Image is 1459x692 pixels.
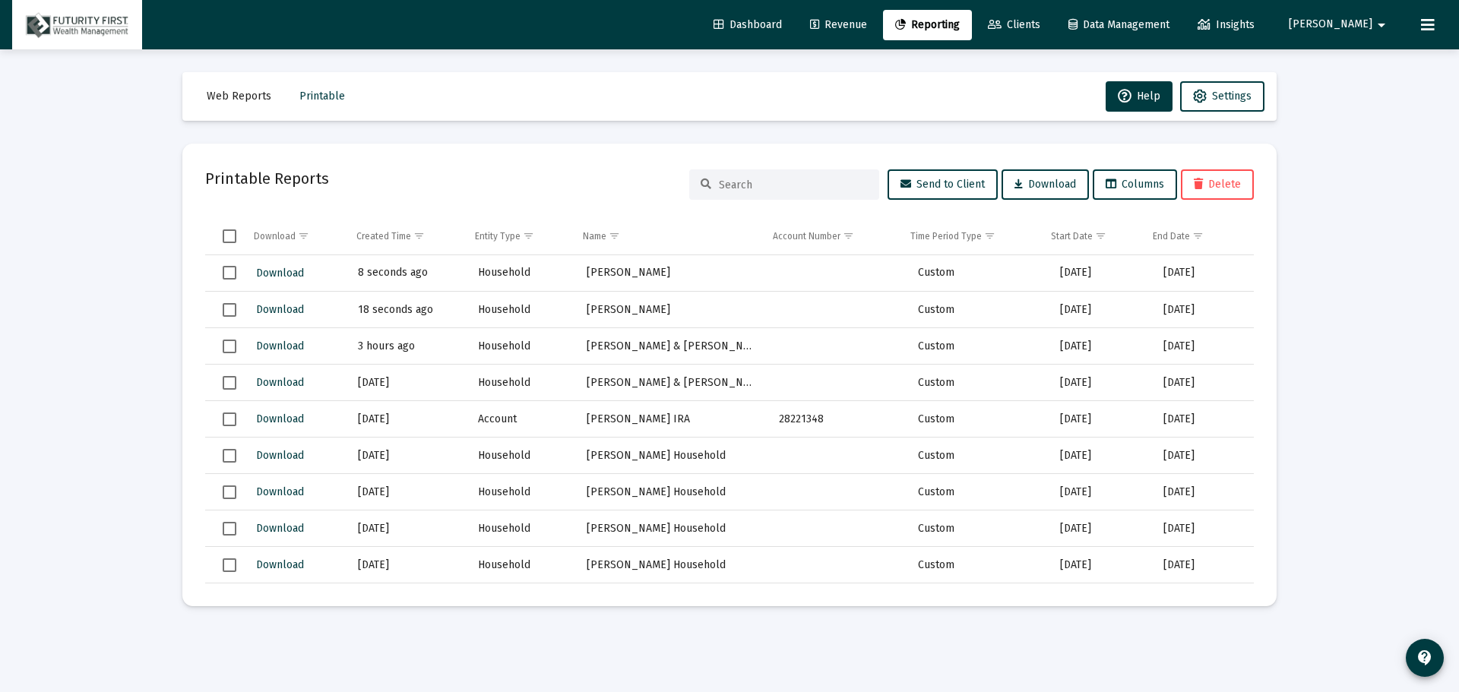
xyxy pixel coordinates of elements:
[523,230,534,242] span: Show filter options for column 'Entity Type'
[1372,10,1391,40] mat-icon: arrow_drop_down
[1153,510,1254,547] td: [DATE]
[223,558,236,572] div: Select row
[1180,81,1264,112] button: Settings
[347,292,467,328] td: 18 seconds ago
[1153,401,1254,438] td: [DATE]
[576,292,768,328] td: [PERSON_NAME]
[1181,169,1254,200] button: Delete
[1056,10,1182,40] a: Data Management
[1014,178,1076,191] span: Download
[1198,18,1255,31] span: Insights
[572,218,762,254] td: Column Name
[256,340,304,352] span: Download
[1289,18,1372,31] span: [PERSON_NAME]
[907,510,1049,547] td: Custom
[195,81,283,112] button: Web Reports
[223,229,236,243] div: Select all
[205,218,1254,583] div: Data grid
[1002,169,1089,200] button: Download
[205,166,329,191] h2: Printable Reports
[347,401,467,438] td: [DATE]
[356,230,411,242] div: Created Time
[347,328,467,365] td: 3 hours ago
[1153,328,1254,365] td: [DATE]
[24,10,131,40] img: Dashboard
[1051,230,1093,242] div: Start Date
[223,376,236,390] div: Select row
[576,583,768,620] td: [PERSON_NAME] Household
[907,547,1049,583] td: Custom
[256,558,304,571] span: Download
[984,230,995,242] span: Show filter options for column 'Time Period Type'
[1049,547,1153,583] td: [DATE]
[347,510,467,547] td: [DATE]
[576,365,768,401] td: [PERSON_NAME] & [PERSON_NAME] Household
[299,90,345,103] span: Printable
[255,262,305,284] button: Download
[1185,10,1267,40] a: Insights
[256,485,304,498] span: Download
[467,438,576,474] td: Household
[256,303,304,316] span: Download
[255,444,305,466] button: Download
[255,481,305,503] button: Download
[907,255,1049,292] td: Custom
[576,438,768,474] td: [PERSON_NAME] Household
[347,255,467,292] td: 8 seconds ago
[467,583,576,620] td: Household
[1049,328,1153,365] td: [DATE]
[346,218,464,254] td: Column Created Time
[576,255,768,292] td: [PERSON_NAME]
[255,371,305,393] button: Download
[888,169,998,200] button: Send to Client
[467,474,576,510] td: Household
[609,230,620,242] span: Show filter options for column 'Name'
[347,474,467,510] td: [DATE]
[576,510,768,547] td: [PERSON_NAME] Household
[1416,649,1434,667] mat-icon: contact_support
[1153,365,1254,401] td: [DATE]
[1049,255,1153,292] td: [DATE]
[298,230,309,242] span: Show filter options for column 'Download'
[467,401,576,438] td: Account
[843,230,854,242] span: Show filter options for column 'Account Number'
[1095,230,1106,242] span: Show filter options for column 'Start Date'
[347,547,467,583] td: [DATE]
[1049,438,1153,474] td: [DATE]
[1106,81,1173,112] button: Help
[1153,255,1254,292] td: [DATE]
[1153,474,1254,510] td: [DATE]
[1106,178,1164,191] span: Columns
[1049,510,1153,547] td: [DATE]
[256,449,304,462] span: Download
[1153,292,1254,328] td: [DATE]
[576,401,768,438] td: [PERSON_NAME] IRA
[1093,169,1177,200] button: Columns
[1153,583,1254,620] td: [DATE]
[1049,474,1153,510] td: [DATE]
[907,583,1049,620] td: Custom
[347,438,467,474] td: [DATE]
[976,10,1052,40] a: Clients
[467,365,576,401] td: Household
[900,178,985,191] span: Send to Client
[714,18,782,31] span: Dashboard
[464,218,572,254] td: Column Entity Type
[576,474,768,510] td: [PERSON_NAME] Household
[347,583,467,620] td: [DATE]
[1040,218,1143,254] td: Column Start Date
[910,230,982,242] div: Time Period Type
[413,230,425,242] span: Show filter options for column 'Created Time'
[1049,365,1153,401] td: [DATE]
[287,81,357,112] button: Printable
[762,218,900,254] td: Column Account Number
[1194,178,1241,191] span: Delete
[907,474,1049,510] td: Custom
[223,449,236,463] div: Select row
[255,335,305,357] button: Download
[773,230,840,242] div: Account Number
[907,328,1049,365] td: Custom
[1049,401,1153,438] td: [DATE]
[223,266,236,280] div: Select row
[1142,218,1242,254] td: Column End Date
